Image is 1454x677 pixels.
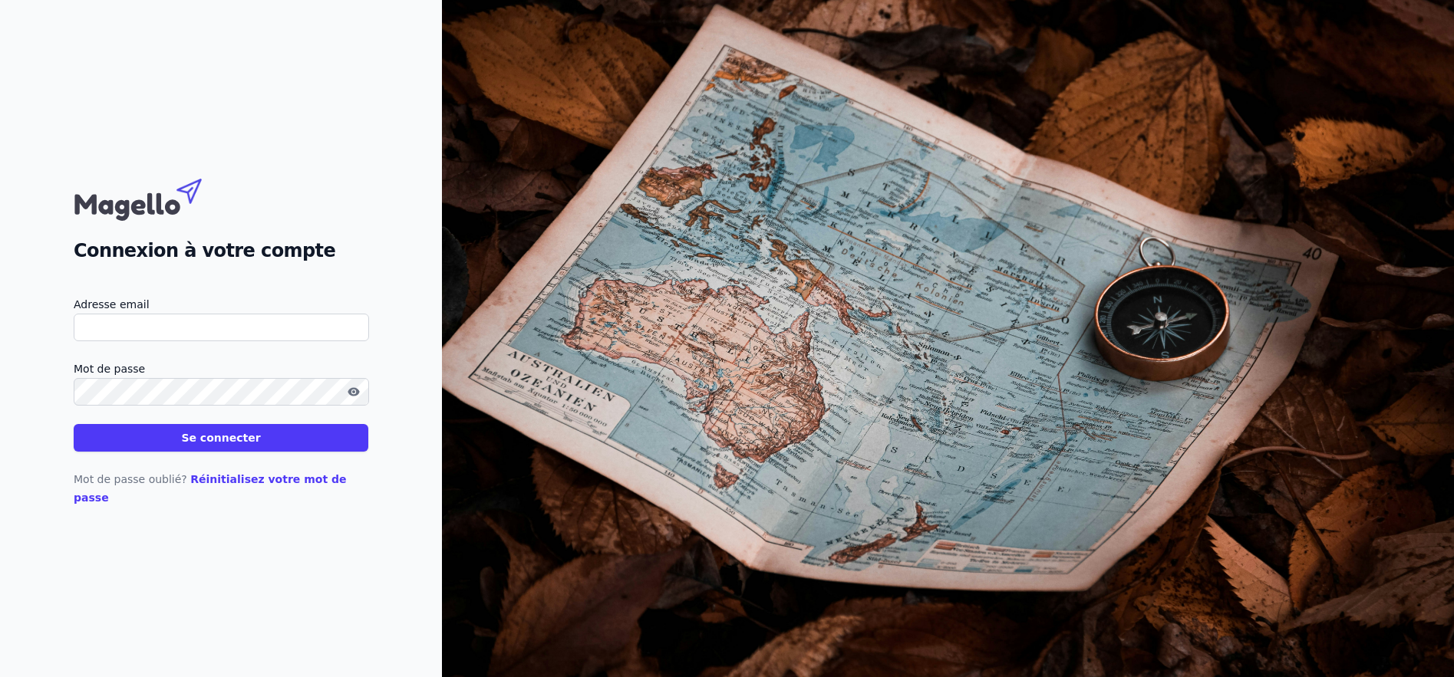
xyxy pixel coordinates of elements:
[74,424,368,452] button: Se connecter
[74,171,235,225] img: Magello
[74,360,368,378] label: Mot de passe
[74,237,368,265] h2: Connexion à votre compte
[74,473,347,504] a: Réinitialisez votre mot de passe
[74,295,368,314] label: Adresse email
[74,470,368,507] p: Mot de passe oublié?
